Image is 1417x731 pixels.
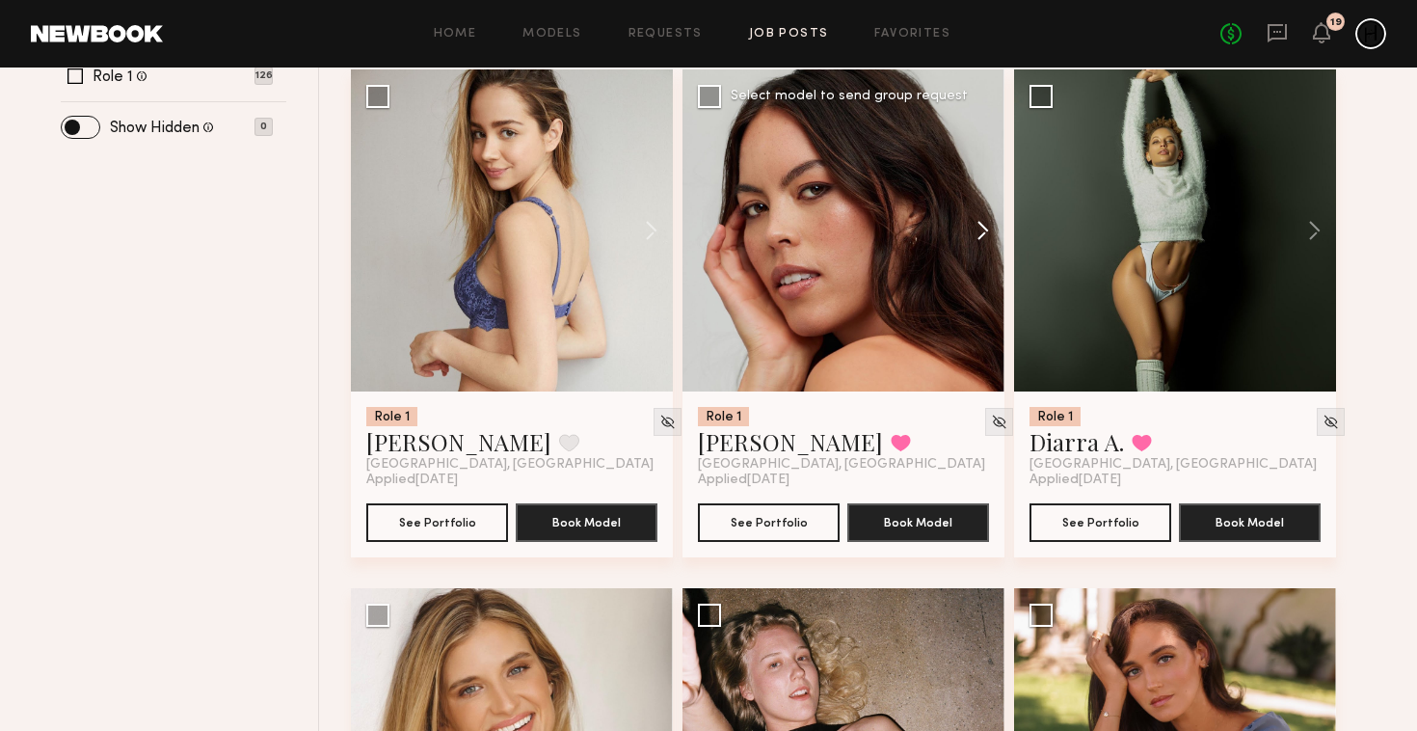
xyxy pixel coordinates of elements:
[366,457,654,473] span: [GEOGRAPHIC_DATA], [GEOGRAPHIC_DATA]
[254,67,273,85] p: 126
[366,473,657,488] div: Applied [DATE]
[1029,426,1124,457] a: Diarra A.
[1029,473,1321,488] div: Applied [DATE]
[1029,407,1081,426] div: Role 1
[1029,457,1317,473] span: [GEOGRAPHIC_DATA], [GEOGRAPHIC_DATA]
[847,503,989,542] button: Book Model
[698,473,989,488] div: Applied [DATE]
[522,28,581,41] a: Models
[254,118,273,136] p: 0
[1330,17,1342,28] div: 19
[366,426,551,457] a: [PERSON_NAME]
[366,503,508,542] button: See Portfolio
[698,426,883,457] a: [PERSON_NAME]
[991,414,1007,430] img: Unhide Model
[1029,503,1171,542] button: See Portfolio
[659,414,676,430] img: Unhide Model
[366,407,417,426] div: Role 1
[698,457,985,473] span: [GEOGRAPHIC_DATA], [GEOGRAPHIC_DATA]
[93,69,133,85] label: Role 1
[874,28,950,41] a: Favorites
[698,503,840,542] button: See Portfolio
[1179,513,1321,529] a: Book Model
[731,90,968,103] div: Select model to send group request
[516,503,657,542] button: Book Model
[847,513,989,529] a: Book Model
[516,513,657,529] a: Book Model
[628,28,703,41] a: Requests
[749,28,829,41] a: Job Posts
[698,407,749,426] div: Role 1
[1323,414,1339,430] img: Unhide Model
[110,121,200,136] label: Show Hidden
[1179,503,1321,542] button: Book Model
[434,28,477,41] a: Home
